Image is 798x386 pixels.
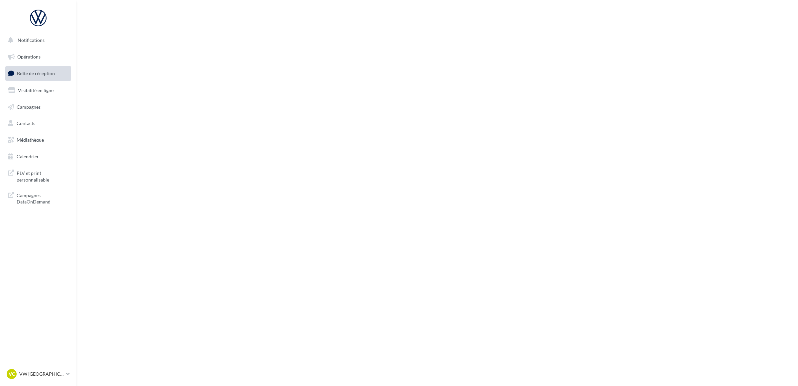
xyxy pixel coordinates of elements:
span: Opérations [17,54,41,60]
a: Visibilité en ligne [4,83,72,97]
span: Contacts [17,120,35,126]
span: Notifications [18,37,45,43]
a: VC VW [GEOGRAPHIC_DATA] [5,368,71,380]
span: PLV et print personnalisable [17,169,68,183]
span: Boîte de réception [17,70,55,76]
a: Campagnes DataOnDemand [4,188,72,208]
span: Calendrier [17,154,39,159]
a: Calendrier [4,150,72,164]
a: Médiathèque [4,133,72,147]
p: VW [GEOGRAPHIC_DATA] [19,371,64,377]
a: Contacts [4,116,72,130]
a: Opérations [4,50,72,64]
span: Médiathèque [17,137,44,143]
span: Visibilité en ligne [18,87,54,93]
a: PLV et print personnalisable [4,166,72,186]
button: Notifications [4,33,70,47]
span: Campagnes [17,104,41,109]
span: VC [9,371,15,377]
a: Boîte de réception [4,66,72,80]
span: Campagnes DataOnDemand [17,191,68,205]
a: Campagnes [4,100,72,114]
